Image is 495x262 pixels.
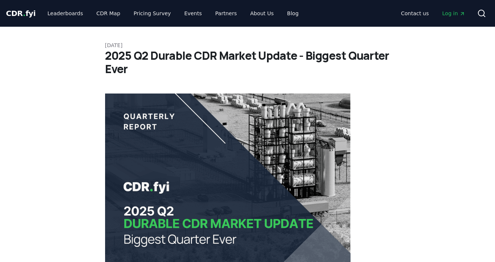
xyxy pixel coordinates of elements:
a: Partners [209,7,243,20]
a: Blog [281,7,305,20]
nav: Main [395,7,471,20]
h1: 2025 Q2 Durable CDR Market Update - Biggest Quarter Ever [105,49,390,76]
a: Pricing Survey [128,7,177,20]
a: Contact us [395,7,435,20]
p: [DATE] [105,42,390,49]
nav: Main [42,7,305,20]
a: Leaderboards [42,7,89,20]
a: About Us [244,7,280,20]
a: Log in [436,7,471,20]
span: . [23,9,26,18]
span: CDR fyi [6,9,36,18]
a: Events [178,7,208,20]
a: CDR Map [91,7,126,20]
a: CDR.fyi [6,8,36,19]
span: Log in [442,10,465,17]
